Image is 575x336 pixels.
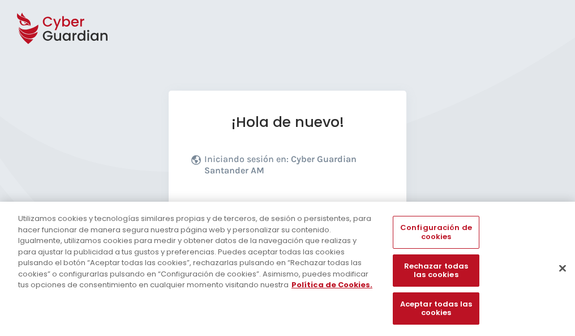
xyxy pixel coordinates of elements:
[393,216,479,248] button: Configuración de cookies, Abre el cuadro de diálogo del centro de preferencias.
[550,256,575,280] button: Cerrar
[191,113,384,131] h1: ¡Hola de nuevo!
[204,154,381,182] p: Iniciando sesión en:
[393,254,479,287] button: Rechazar todas las cookies
[291,279,372,290] a: Más información sobre su privacidad, se abre en una nueva pestaña
[18,213,376,291] div: Utilizamos cookies y tecnologías similares propias y de terceros, de sesión o persistentes, para ...
[393,292,479,325] button: Aceptar todas las cookies
[204,154,357,176] b: Cyber Guardian Santander AM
